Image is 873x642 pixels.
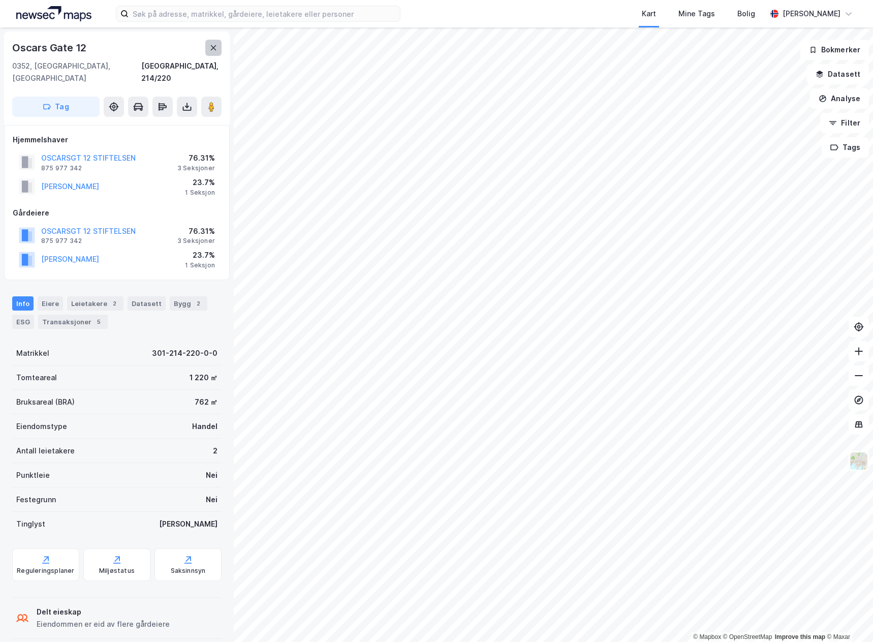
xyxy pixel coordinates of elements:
img: Z [849,451,868,471]
div: Hjemmelshaver [13,134,221,146]
div: Transaksjoner [38,315,108,329]
div: 2 [213,445,217,457]
div: 23.7% [185,249,215,261]
div: Matrikkel [16,347,49,359]
a: OpenStreetMap [723,633,772,640]
button: Datasett [807,64,869,84]
iframe: Chat Widget [822,593,873,642]
img: logo.a4113a55bc3d86da70a041830d287a7e.svg [16,6,91,21]
div: 762 ㎡ [195,396,217,408]
div: Tinglyst [16,518,45,530]
div: 76.31% [177,225,215,237]
button: Analyse [810,88,869,109]
div: 1 Seksjon [185,189,215,197]
div: 76.31% [177,152,215,164]
a: Improve this map [775,633,825,640]
div: 23.7% [185,176,215,189]
div: Bygg [170,296,207,311]
div: Bolig [737,8,755,20]
div: Nei [206,494,217,506]
div: Eiendommen er eid av flere gårdeiere [37,618,170,630]
div: Punktleie [16,469,50,481]
div: Festegrunn [16,494,56,506]
input: Søk på adresse, matrikkel, gårdeiere, leietakere eller personer [129,6,400,21]
div: [PERSON_NAME] [159,518,217,530]
div: Nei [206,469,217,481]
div: Gårdeiere [13,207,221,219]
div: Saksinnsyn [171,567,206,575]
div: 3 Seksjoner [177,164,215,172]
div: Kontrollprogram for chat [822,593,873,642]
a: Mapbox [693,633,721,640]
div: [GEOGRAPHIC_DATA], 214/220 [141,60,222,84]
div: Delt eieskap [37,606,170,618]
div: Mine Tags [678,8,715,20]
button: Bokmerker [800,40,869,60]
button: Filter [820,113,869,133]
div: 5 [93,317,104,327]
div: 301-214-220-0-0 [152,347,217,359]
div: Miljøstatus [99,567,135,575]
div: ESG [12,315,34,329]
div: Eiere [38,296,63,311]
div: 3 Seksjoner [177,237,215,245]
div: Tomteareal [16,372,57,384]
div: Leietakere [67,296,123,311]
button: Tags [822,137,869,158]
div: Kart [642,8,656,20]
div: Oscars Gate 12 [12,40,88,56]
div: Handel [192,420,217,433]
div: Datasett [128,296,166,311]
div: 2 [109,298,119,309]
div: Bruksareal (BRA) [16,396,75,408]
button: Tag [12,97,100,117]
div: 1 Seksjon [185,261,215,269]
div: Info [12,296,34,311]
div: Reguleringsplaner [17,567,74,575]
div: 875 977 342 [41,164,82,172]
div: Eiendomstype [16,420,67,433]
div: Antall leietakere [16,445,75,457]
div: 875 977 342 [41,237,82,245]
div: 2 [193,298,203,309]
div: 1 220 ㎡ [190,372,217,384]
div: 0352, [GEOGRAPHIC_DATA], [GEOGRAPHIC_DATA] [12,60,141,84]
div: [PERSON_NAME] [783,8,840,20]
